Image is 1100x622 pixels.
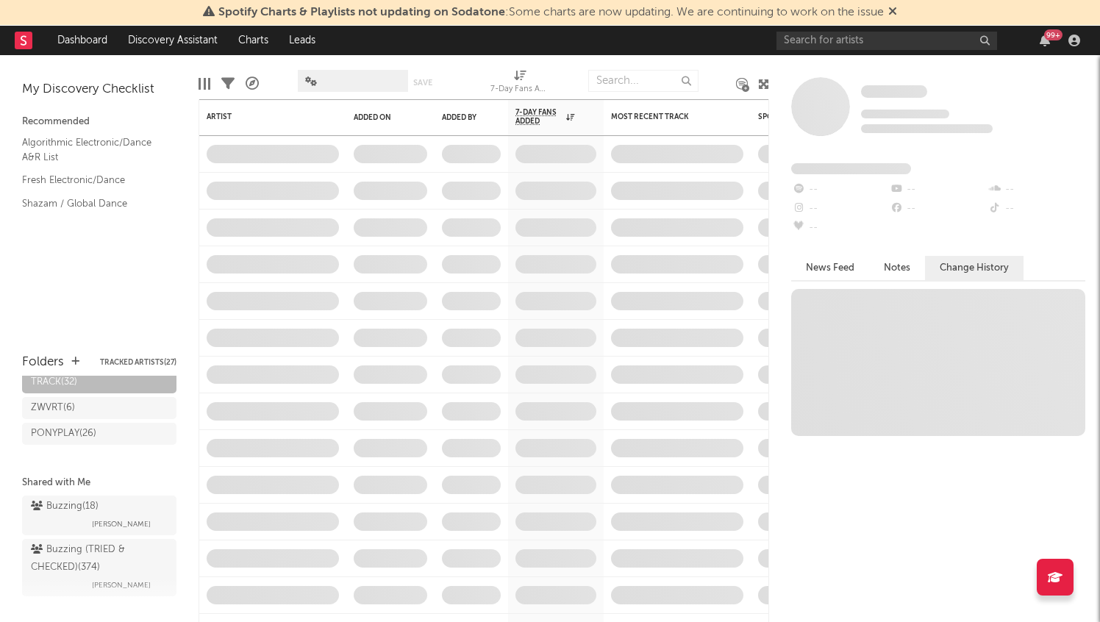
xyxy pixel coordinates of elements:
div: A&R Pipeline [246,62,259,105]
a: Dashboard [47,26,118,55]
div: Spotify Monthly Listeners [758,112,868,121]
span: Some Artist [861,85,927,98]
a: PONYPLAY(26) [22,423,176,445]
div: -- [889,180,987,199]
a: Buzzing(18)[PERSON_NAME] [22,496,176,535]
div: Recommended [22,113,176,131]
div: -- [791,199,889,218]
button: Save [413,79,432,87]
div: Filters [221,62,235,105]
div: -- [791,180,889,199]
span: Spotify Charts & Playlists not updating on Sodatone [218,7,505,18]
div: ZWVRT ( 6 ) [31,399,75,417]
a: TRACK(32) [22,371,176,393]
a: Charts [228,26,279,55]
div: -- [988,180,1085,199]
div: PONYPLAY ( 26 ) [31,425,96,443]
div: -- [791,218,889,237]
div: My Discovery Checklist [22,81,176,99]
div: Folders [22,354,64,371]
span: [PERSON_NAME] [92,576,151,594]
div: Artist [207,112,317,121]
input: Search... [588,70,699,92]
a: Algorithmic Electronic/Dance A&R List [22,135,162,165]
span: [PERSON_NAME] [92,515,151,533]
span: : Some charts are now updating. We are continuing to work on the issue [218,7,884,18]
span: 7-Day Fans Added [515,108,562,126]
div: Buzzing ( 18 ) [31,498,99,515]
div: 7-Day Fans Added (7-Day Fans Added) [490,62,549,105]
span: Dismiss [888,7,897,18]
div: TRACK ( 32 ) [31,373,77,391]
button: News Feed [791,256,869,280]
a: Shazam / Global Dance [22,196,162,212]
div: -- [889,199,987,218]
a: ZWVRT(6) [22,397,176,419]
div: Edit Columns [199,62,210,105]
div: Most Recent Track [611,112,721,121]
div: 7-Day Fans Added (7-Day Fans Added) [490,81,549,99]
span: Tracking Since: [DATE] [861,110,949,118]
a: Some Artist [861,85,927,99]
a: Buzzing (TRIED & CHECKED)(374)[PERSON_NAME] [22,539,176,596]
button: Tracked Artists(27) [100,359,176,366]
div: -- [988,199,1085,218]
input: Search for artists [776,32,997,50]
span: Fans Added by Platform [791,163,911,174]
div: Added On [354,113,405,122]
span: 0 fans last week [861,124,993,133]
a: Discovery Assistant [118,26,228,55]
div: Buzzing (TRIED & CHECKED) ( 374 ) [31,541,164,576]
button: 99+ [1040,35,1050,46]
button: Notes [869,256,925,280]
div: Shared with Me [22,474,176,492]
a: Leads [279,26,326,55]
a: Fresh Electronic/Dance [22,172,162,188]
div: Added By [442,113,479,122]
button: Change History [925,256,1024,280]
div: 99 + [1044,29,1062,40]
